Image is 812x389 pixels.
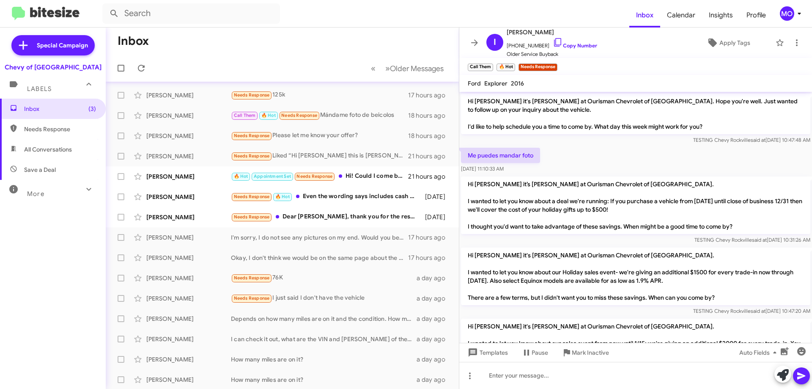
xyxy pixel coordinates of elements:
[380,60,449,77] button: Next
[417,274,452,282] div: a day ago
[146,193,231,201] div: [PERSON_NAME]
[366,60,381,77] button: Previous
[234,153,270,159] span: Needs Response
[234,92,270,98] span: Needs Response
[468,80,481,87] span: Ford
[408,152,452,160] div: 21 hours ago
[572,345,609,360] span: Mark Inactive
[231,151,408,161] div: Liked “Hi [PERSON_NAME] this is [PERSON_NAME], Acquisition Specialist at Ourisman Chevrolet of [G...
[275,194,290,199] span: 🔥 Hot
[231,273,417,283] div: 76K
[146,335,231,343] div: [PERSON_NAME]
[461,319,810,376] p: Hi [PERSON_NAME] it's [PERSON_NAME] at Ourisman Chevrolet of [GEOGRAPHIC_DATA]. I wanted to let y...
[515,345,555,360] button: Pause
[366,60,449,77] nav: Page navigation example
[146,172,231,181] div: [PERSON_NAME]
[146,274,231,282] div: [PERSON_NAME]
[118,34,149,48] h1: Inbox
[417,375,452,384] div: a day ago
[231,315,417,323] div: Depends on how many miles are on it and the condition. How many miles does it have?
[417,294,452,303] div: a day ago
[146,132,231,140] div: [PERSON_NAME]
[146,375,231,384] div: [PERSON_NAME]
[484,80,507,87] span: Explorer
[261,113,276,118] span: 🔥 Hot
[553,42,597,49] a: Copy Number
[421,213,452,221] div: [DATE]
[88,105,96,113] span: (3)
[532,345,548,360] span: Pause
[146,213,231,221] div: [PERSON_NAME]
[466,345,508,360] span: Templates
[231,254,408,262] div: Okay, I don't think we would be on the same page about the value. I wouldn't even be selling one ...
[234,275,270,281] span: Needs Response
[234,174,248,179] span: 🔥 Hot
[702,3,740,28] a: Insights
[740,3,773,28] a: Profile
[234,194,270,199] span: Needs Response
[231,90,408,100] div: 125k
[739,345,780,360] span: Auto Fields
[408,233,452,242] div: 17 hours ago
[146,315,231,323] div: [PERSON_NAME]
[408,172,452,181] div: 21 hours ago
[507,37,597,50] span: [PHONE_NUMBER]
[459,345,515,360] button: Templates
[234,133,270,138] span: Needs Response
[231,293,417,303] div: I just said I don't have the vehicle
[461,148,540,163] p: Me puedes mandar foto
[27,190,44,198] span: More
[371,63,376,74] span: «
[37,41,88,50] span: Special Campaign
[24,145,72,154] span: All Conversations
[461,94,810,134] p: Hi [PERSON_NAME] it's [PERSON_NAME] at Ourisman Chevrolet of [GEOGRAPHIC_DATA]. Hope you're well....
[146,111,231,120] div: [PERSON_NAME]
[385,63,390,74] span: »
[231,110,408,120] div: Mándame foto de beicolos
[732,345,787,360] button: Auto Fields
[146,254,231,262] div: [PERSON_NAME]
[752,237,767,243] span: said at
[390,64,444,73] span: Older Messages
[24,105,96,113] span: Inbox
[408,132,452,140] div: 18 hours ago
[507,50,597,58] span: Older Service Buyback
[408,254,452,262] div: 17 hours ago
[417,315,452,323] div: a day ago
[231,355,417,364] div: How many miles are on it?
[146,233,231,242] div: [PERSON_NAME]
[231,171,408,181] div: Hi! Could I come by [DATE]?
[231,233,408,242] div: I'm sorry, I do not see any pictures on my end. Would you be able to send them to my direct line?...
[231,335,417,343] div: I can check it out, what are the VIN and [PERSON_NAME] of the other one?
[494,36,496,49] span: I
[468,63,493,71] small: Call Them
[234,113,256,118] span: Call Them
[694,237,810,243] span: TESTING Chevy Rockville [DATE] 10:31:26 AM
[234,295,270,301] span: Needs Response
[685,35,771,50] button: Apply Tags
[780,6,794,21] div: MO
[660,3,702,28] span: Calendar
[461,166,504,172] span: [DATE] 11:10:33 AM
[234,214,270,220] span: Needs Response
[11,35,95,55] a: Special Campaign
[421,193,452,201] div: [DATE]
[751,308,765,314] span: said at
[146,294,231,303] div: [PERSON_NAME]
[231,212,421,222] div: Dear [PERSON_NAME], thank you for the response and follow up. I will start and say the staff was ...
[417,355,452,364] div: a day ago
[146,355,231,364] div: [PERSON_NAME]
[24,125,96,133] span: Needs Response
[719,35,750,50] span: Apply Tags
[146,91,231,99] div: [PERSON_NAME]
[408,111,452,120] div: 18 hours ago
[24,166,56,174] span: Save a Deal
[296,174,332,179] span: Needs Response
[518,63,557,71] small: Needs Response
[231,192,421,201] div: Even the wording says includes cash down, first payment and estimated taxes clearly
[693,308,810,314] span: TESTING Chevy Rockville [DATE] 10:47:20 AM
[5,63,101,72] div: Chevy of [GEOGRAPHIC_DATA]
[102,3,280,24] input: Search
